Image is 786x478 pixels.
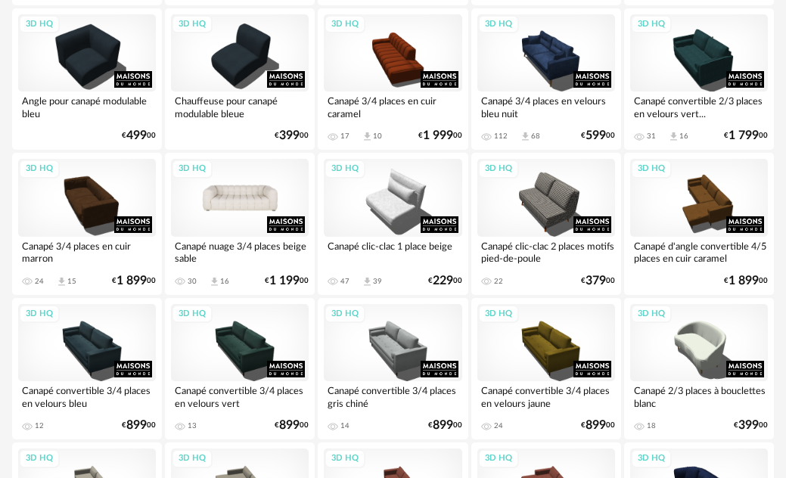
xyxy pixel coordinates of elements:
[624,153,774,294] a: 3D HQ Canapé d'angle convertible 4/5 places en cuir caramel €1 89900
[631,449,672,468] div: 3D HQ
[471,8,621,150] a: 3D HQ Canapé 3/4 places en velours bleu nuit 112 Download icon 68 €59900
[325,449,365,468] div: 3D HQ
[373,132,382,141] div: 10
[647,132,656,141] div: 31
[172,305,213,324] div: 3D HQ
[624,298,774,439] a: 3D HQ Canapé 2/3 places à bouclettes blanc 18 €39900
[172,15,213,34] div: 3D HQ
[172,449,213,468] div: 3D HQ
[478,305,519,324] div: 3D HQ
[494,277,503,286] div: 22
[471,298,621,439] a: 3D HQ Canapé convertible 3/4 places en velours jaune 24 €89900
[630,381,768,411] div: Canapé 2/3 places à bouclettes blanc
[12,8,162,150] a: 3D HQ Angle pour canapé modulable bleu €49900
[209,276,220,287] span: Download icon
[19,160,60,178] div: 3D HQ
[165,8,315,150] a: 3D HQ Chauffeuse pour canapé modulable bleue €39900
[35,421,44,430] div: 12
[269,276,300,286] span: 1 199
[340,277,350,286] div: 47
[318,153,468,294] a: 3D HQ Canapé clic-clac 1 place beige 47 Download icon 39 €22900
[478,15,519,34] div: 3D HQ
[265,276,309,286] div: € 00
[631,160,672,178] div: 3D HQ
[423,131,453,141] span: 1 999
[477,237,615,267] div: Canapé clic-clac 2 places motifs pied-de-poule
[122,131,156,141] div: € 00
[18,92,156,122] div: Angle pour canapé modulable bleu
[631,15,672,34] div: 3D HQ
[19,305,60,324] div: 3D HQ
[12,298,162,439] a: 3D HQ Canapé convertible 3/4 places en velours bleu 12 €89900
[729,276,759,286] span: 1 899
[325,305,365,324] div: 3D HQ
[324,381,461,411] div: Canapé convertible 3/4 places gris chiné
[12,153,162,294] a: 3D HQ Canapé 3/4 places en cuir marron 24 Download icon 15 €1 89900
[324,237,461,267] div: Canapé clic-clac 1 place beige
[724,131,768,141] div: € 00
[531,132,540,141] div: 68
[428,276,462,286] div: € 00
[668,131,679,142] span: Download icon
[630,92,768,122] div: Canapé convertible 2/3 places en velours vert...
[188,421,197,430] div: 13
[433,421,453,430] span: 899
[318,8,468,150] a: 3D HQ Canapé 3/4 places en cuir caramel 17 Download icon 10 €1 99900
[418,131,462,141] div: € 00
[220,277,229,286] div: 16
[679,132,688,141] div: 16
[581,276,615,286] div: € 00
[478,449,519,468] div: 3D HQ
[126,131,147,141] span: 499
[724,276,768,286] div: € 00
[172,160,213,178] div: 3D HQ
[624,8,774,150] a: 3D HQ Canapé convertible 2/3 places en velours vert... 31 Download icon 16 €1 79900
[586,421,606,430] span: 899
[279,131,300,141] span: 399
[362,276,373,287] span: Download icon
[581,421,615,430] div: € 00
[373,277,382,286] div: 39
[630,237,768,267] div: Canapé d'angle convertible 4/5 places en cuir caramel
[117,276,147,286] span: 1 899
[188,277,197,286] div: 30
[279,421,300,430] span: 899
[581,131,615,141] div: € 00
[67,277,76,286] div: 15
[471,153,621,294] a: 3D HQ Canapé clic-clac 2 places motifs pied-de-poule 22 €37900
[18,381,156,411] div: Canapé convertible 3/4 places en velours bleu
[433,276,453,286] span: 229
[478,160,519,178] div: 3D HQ
[165,298,315,439] a: 3D HQ Canapé convertible 3/4 places en velours vert 13 €89900
[165,153,315,294] a: 3D HQ Canapé nuage 3/4 places beige sable 30 Download icon 16 €1 19900
[35,277,44,286] div: 24
[18,237,156,267] div: Canapé 3/4 places en cuir marron
[56,276,67,287] span: Download icon
[324,92,461,122] div: Canapé 3/4 places en cuir caramel
[19,15,60,34] div: 3D HQ
[275,131,309,141] div: € 00
[477,92,615,122] div: Canapé 3/4 places en velours bleu nuit
[362,131,373,142] span: Download icon
[171,381,309,411] div: Canapé convertible 3/4 places en velours vert
[126,421,147,430] span: 899
[122,421,156,430] div: € 00
[631,305,672,324] div: 3D HQ
[171,237,309,267] div: Canapé nuage 3/4 places beige sable
[494,132,508,141] div: 112
[318,298,468,439] a: 3D HQ Canapé convertible 3/4 places gris chiné 14 €89900
[586,131,606,141] span: 599
[494,421,503,430] div: 24
[340,132,350,141] div: 17
[729,131,759,141] span: 1 799
[19,449,60,468] div: 3D HQ
[586,276,606,286] span: 379
[275,421,309,430] div: € 00
[738,421,759,430] span: 399
[340,421,350,430] div: 14
[647,421,656,430] div: 18
[428,421,462,430] div: € 00
[171,92,309,122] div: Chauffeuse pour canapé modulable bleue
[520,131,531,142] span: Download icon
[734,421,768,430] div: € 00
